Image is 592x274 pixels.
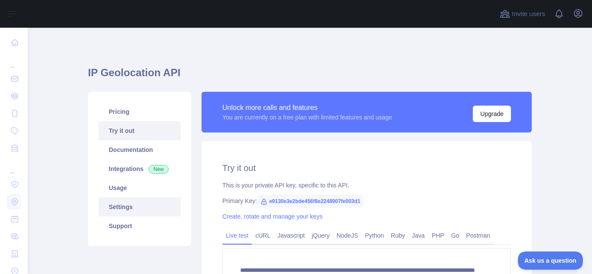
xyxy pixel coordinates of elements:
a: jQuery [308,229,333,242]
a: Documentation [98,140,181,159]
div: You are currently on a free plan with limited features and usage [222,113,392,122]
a: Go [448,229,463,242]
a: Live test [222,229,252,242]
div: ... [7,158,21,175]
a: Integrations New [98,159,181,178]
button: Upgrade [473,106,511,122]
div: This is your private API key, specific to this API. [222,181,511,190]
a: Java [409,229,429,242]
a: Settings [98,197,181,216]
span: e9130e3e2bde456f8e2248907fe003d1 [257,195,364,208]
h1: IP Geolocation API [88,66,532,87]
a: PHP [428,229,448,242]
a: Support [98,216,181,235]
button: Invite users [498,7,547,21]
div: Primary Key: [222,197,511,205]
a: Pricing [98,102,181,121]
div: ... [7,52,21,69]
a: cURL [252,229,274,242]
a: Try it out [98,121,181,140]
a: Ruby [387,229,409,242]
a: Usage [98,178,181,197]
span: New [149,165,169,174]
h2: Try it out [222,162,511,174]
a: Javascript [274,229,308,242]
iframe: Toggle Customer Support [518,251,583,270]
a: Postman [463,229,494,242]
span: Invite users [512,9,545,19]
a: Create, rotate and manage your keys [222,213,322,220]
a: Python [361,229,387,242]
a: NodeJS [333,229,361,242]
div: Unlock more calls and features [222,103,392,113]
